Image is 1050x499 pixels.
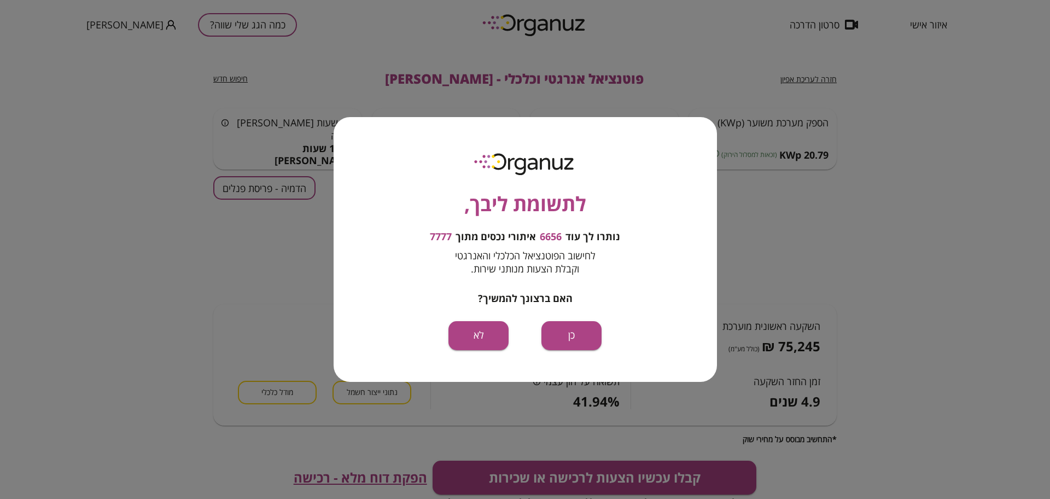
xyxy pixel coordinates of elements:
[478,292,573,305] span: האם ברצונך להמשיך?
[464,189,586,219] span: לתשומת ליבך,
[456,231,536,243] span: איתורי נכסים מתוך
[541,321,602,350] button: כן
[455,249,596,275] span: לחישוב הפוטנציאל הכלכלי והאנרגטי וקבלת הצעות מנותני שירות.
[540,231,562,243] span: 6656
[565,231,620,243] span: נותרו לך עוד
[466,149,584,178] img: logo
[448,321,509,350] button: לא
[430,231,452,243] span: 7777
